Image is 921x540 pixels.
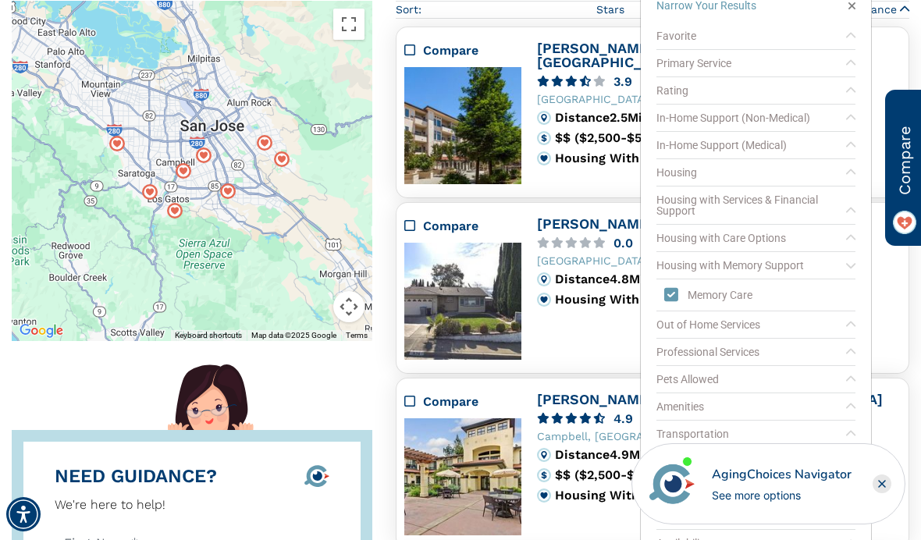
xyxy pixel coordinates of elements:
[16,321,67,341] a: Open this area in Google Maps (opens a new window)
[656,23,855,50] div: Favorite
[142,183,158,199] img: search-map-marker.svg
[712,465,852,484] div: AgingChoices Navigator
[712,487,852,503] div: See more options
[423,393,521,411] div: Compare
[555,468,901,482] div: $$ ($2,500-$5,000)
[656,132,855,159] div: In-Home Support (Medical)
[274,151,290,166] div: Popover trigger
[404,393,521,411] div: Compare
[404,41,521,60] div: Compare
[109,136,125,151] div: Popover trigger
[537,255,901,266] div: [GEOGRAPHIC_DATA], [GEOGRAPHIC_DATA], 95148
[142,183,158,199] div: Popover trigger
[555,293,901,307] div: Housing With Care Options
[257,135,272,151] div: Popover trigger
[537,391,883,407] a: [PERSON_NAME] Gardens at [GEOGRAPHIC_DATA]
[688,287,855,303] div: Memory Care
[656,339,855,366] div: Professional Services
[109,136,125,151] img: search-map-marker.svg
[537,488,551,503] img: primary.svg
[167,203,183,218] img: search-map-marker.svg
[55,496,217,514] div: We're here to help!
[613,237,633,249] div: 0.0
[176,163,191,179] div: Popover trigger
[346,331,368,339] a: Terms (opens in new tab)
[16,321,67,341] img: Google
[645,457,699,510] img: avatar
[176,163,191,179] img: search-map-marker.svg
[596,2,624,18] span: Stars
[555,488,901,503] div: Housing With Care Options
[850,2,897,18] span: Distance
[656,159,855,187] div: Housing
[613,76,632,87] div: 3.9
[333,291,364,322] button: Map camera controls
[873,474,891,493] div: Close
[656,105,855,132] div: In-Home Support (Non-Medical)
[656,225,855,252] div: Housing with Care Options
[537,40,816,70] a: [PERSON_NAME][GEOGRAPHIC_DATA] at [GEOGRAPHIC_DATA][PERSON_NAME]
[333,9,364,40] button: Toggle fullscreen view
[537,131,551,145] img: cost.svg
[537,431,901,442] div: Campbell, [GEOGRAPHIC_DATA], 95008
[893,126,916,195] span: Compare
[219,183,235,199] img: search-map-marker.svg
[555,272,901,286] div: Distance 4.8 Miles
[423,217,521,236] div: Compare
[304,465,329,487] img: 8-logo-icon.svg
[537,448,551,462] img: distance.svg
[656,311,855,339] div: Out of Home Services
[537,413,901,425] a: 4.9
[219,183,235,199] div: Popover trigger
[555,448,901,462] div: Distance 4.9 Miles
[656,421,855,448] div: Transportation
[613,413,633,425] div: 4.9
[537,293,551,307] img: primary.svg
[555,131,901,145] div: $$ ($2,500-$5,000)
[537,237,901,249] a: 0.0
[196,147,212,163] div: Popover trigger
[396,2,421,18] div: Sort:
[537,215,815,232] a: [PERSON_NAME] Residential Care Home
[196,147,212,163] img: search-map-marker.svg
[167,203,183,218] div: Popover trigger
[555,111,901,125] div: Distance 2.5 Miles
[168,364,254,449] img: hello-there-lady.svg
[6,497,41,531] div: Accessibility Menu
[656,77,855,105] div: Rating
[274,151,290,166] img: search-map-marker.svg
[537,468,551,482] img: cost.svg
[537,94,901,105] div: [GEOGRAPHIC_DATA]
[251,331,336,339] span: Map data ©2025 Google
[537,272,551,286] img: distance.svg
[537,151,551,165] img: primary.svg
[55,465,217,488] div: NEED GUIDANCE?
[175,330,242,341] button: Keyboard shortcuts
[537,76,901,87] a: 3.9
[257,135,272,151] img: search-map-marker.svg
[404,217,521,236] div: Compare
[537,111,551,125] img: distance.svg
[656,50,855,77] div: Primary Service
[656,393,855,421] div: Amenities
[656,252,855,279] div: Housing with Memory Support
[555,151,901,165] div: Housing With Care Options
[656,187,855,225] div: Housing with Services & Financial Support
[664,287,855,303] div: Memory Care
[656,366,855,393] div: Pets Allowed
[423,41,521,60] div: Compare
[893,211,916,234] img: favorite_on.png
